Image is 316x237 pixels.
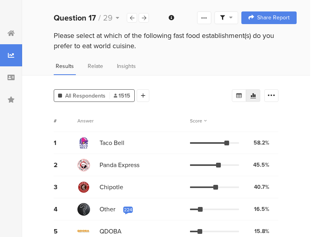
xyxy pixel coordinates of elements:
[54,182,77,192] div: 3
[254,139,269,147] div: 58.2%
[54,138,77,147] div: 1
[56,62,74,70] span: Results
[114,92,130,100] span: 1515
[254,227,269,235] div: 15.8%
[100,205,115,214] span: Other
[54,30,278,51] div: Please select at which of the following fast food establishment(s) do you prefer to eat world cui...
[100,227,122,236] span: QDOBA
[254,183,269,191] div: 40.7%
[190,117,207,124] div: Score
[54,117,77,124] div: #
[124,207,132,213] div: 224
[117,62,136,70] span: Insights
[54,160,77,169] div: 2
[77,181,90,194] img: d3718dnoaommpf.cloudfront.net%2Fitem%2F3dd1f0231414abb0c9a0.jpg
[100,182,123,192] span: Chipotle
[77,117,94,124] div: Answer
[65,92,105,100] span: All Respondents
[77,137,90,149] img: d3718dnoaommpf.cloudfront.net%2Fitem%2F68a3e1574aab582f9fa6.jpg
[254,205,269,213] div: 16.5%
[98,12,101,24] span: /
[253,161,269,169] div: 45.5%
[54,12,96,24] b: Question 17
[88,62,103,70] span: Relate
[103,12,113,24] span: 29
[77,203,90,216] img: d3718dnoaommpf.cloudfront.net%2Fitem%2F2054fe14a20ffde9b098.jpg
[54,227,77,236] div: 5
[54,205,77,214] div: 4
[100,138,124,147] span: Taco Bell
[257,15,290,21] span: Share Report
[77,159,90,171] img: d3718dnoaommpf.cloudfront.net%2Fitem%2Feb89421a120d22027bf7.png
[100,160,139,169] span: Panda Express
